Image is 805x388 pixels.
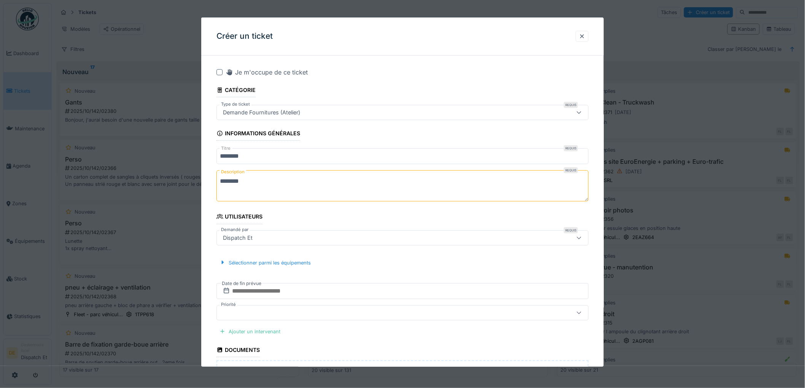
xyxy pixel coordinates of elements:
[216,128,300,141] div: Informations générales
[220,301,237,308] label: Priorité
[220,167,246,177] label: Description
[220,226,250,233] label: Demandé par
[220,145,232,152] label: Titre
[216,211,262,224] div: Utilisateurs
[216,326,283,337] div: Ajouter un intervenant
[220,101,251,108] label: Type de ticket
[216,84,256,97] div: Catégorie
[216,32,273,41] h3: Créer un ticket
[226,68,308,77] div: Je m'occupe de ce ticket
[216,257,314,268] div: Sélectionner parmi les équipements
[564,167,578,173] div: Requis
[564,102,578,108] div: Requis
[220,108,303,117] div: Demande Fournitures (Atelier)
[221,279,262,288] label: Date de fin prévue
[564,227,578,233] div: Requis
[564,145,578,151] div: Requis
[216,344,260,357] div: Documents
[220,233,256,242] div: Dispatch Et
